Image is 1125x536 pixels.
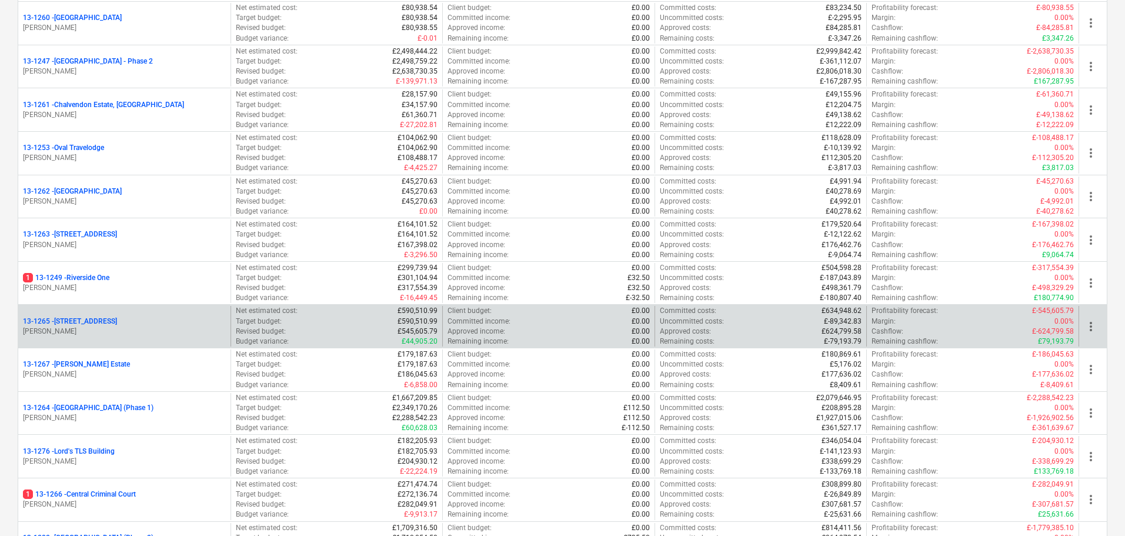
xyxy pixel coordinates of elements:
p: 0.00% [1054,317,1074,327]
p: £624,799.58 [822,327,862,337]
p: Uncommitted costs : [660,273,724,283]
p: £40,278.69 [826,187,862,197]
p: £-3,347.26 [828,34,862,44]
p: £-167,398.02 [1032,219,1074,229]
p: £-361,112.07 [820,56,862,66]
p: Client budget : [448,177,492,187]
div: 13-1267 -[PERSON_NAME] Estate[PERSON_NAME] [23,359,226,379]
p: Profitability forecast : [872,46,938,56]
p: £32.50 [627,273,650,283]
p: £40,278.62 [826,207,862,217]
p: Committed costs : [660,263,716,273]
p: Remaining costs : [660,163,715,173]
p: Uncommitted costs : [660,56,724,66]
p: Margin : [872,100,896,110]
p: Cashflow : [872,197,903,207]
p: [PERSON_NAME] [23,23,226,33]
p: Approved costs : [660,327,711,337]
span: more_vert [1084,450,1098,464]
p: [PERSON_NAME] [23,153,226,163]
p: Uncommitted costs : [660,229,724,239]
p: Revised budget : [236,153,286,163]
p: £-624,799.58 [1032,327,1074,337]
p: £2,498,444.22 [392,46,438,56]
p: £-108,488.17 [1032,133,1074,143]
p: £0.00 [632,100,650,110]
p: Target budget : [236,13,282,23]
p: £28,157.90 [402,89,438,99]
p: £0.00 [632,240,650,250]
p: Margin : [872,187,896,197]
p: £-0.01 [418,34,438,44]
p: Cashflow : [872,66,903,76]
iframe: Chat Widget [1066,480,1125,536]
p: Budget variance : [236,293,289,303]
p: Committed costs : [660,133,716,143]
p: £180,774.90 [1034,293,1074,303]
p: [PERSON_NAME] [23,413,226,423]
p: £0.00 [632,56,650,66]
p: £84,285.81 [826,23,862,33]
p: Remaining costs : [660,207,715,217]
p: £0.00 [632,306,650,316]
div: 13-1253 -Oval Travelodge[PERSON_NAME] [23,143,226,163]
p: [PERSON_NAME] [23,197,226,207]
p: 0.00% [1054,187,1074,197]
p: Remaining costs : [660,76,715,86]
p: £0.00 [632,153,650,163]
p: Committed income : [448,317,510,327]
p: [PERSON_NAME] [23,457,226,467]
p: Profitability forecast : [872,89,938,99]
p: Remaining income : [448,120,509,130]
p: Budget variance : [236,34,289,44]
p: Approved costs : [660,23,711,33]
p: Cashflow : [872,327,903,337]
span: more_vert [1084,233,1098,247]
p: Client budget : [448,3,492,13]
p: Committed income : [448,229,510,239]
p: 13-1260 - [GEOGRAPHIC_DATA] [23,13,122,23]
p: £0.00 [632,3,650,13]
p: Budget variance : [236,207,289,217]
p: £0.00 [632,120,650,130]
p: Uncommitted costs : [660,100,724,110]
p: £61,360.71 [402,110,438,120]
p: £80,938.55 [402,23,438,33]
p: 13-1261 - Chalvendon Estate, [GEOGRAPHIC_DATA] [23,100,184,110]
p: £-498,329.29 [1032,283,1074,293]
p: Approved income : [448,197,505,207]
p: 13-1263 - [STREET_ADDRESS] [23,229,117,239]
p: £-32.50 [626,293,650,303]
p: Approved income : [448,327,505,337]
p: Margin : [872,273,896,283]
p: £-176,462.76 [1032,240,1074,250]
p: 0.00% [1054,56,1074,66]
p: Committed costs : [660,3,716,13]
p: Remaining cashflow : [872,163,938,173]
p: Remaining cashflow : [872,76,938,86]
p: Uncommitted costs : [660,187,724,197]
p: Remaining costs : [660,250,715,260]
p: Remaining income : [448,207,509,217]
p: [PERSON_NAME] [23,369,226,379]
p: £83,234.50 [826,3,862,13]
p: Client budget : [448,46,492,56]
span: 1 [23,490,33,499]
span: more_vert [1084,406,1098,420]
p: £0.00 [632,143,650,153]
p: £4,992.01 [830,197,862,207]
p: £0.00 [632,34,650,44]
p: £0.00 [632,263,650,273]
p: Net estimated cost : [236,263,298,273]
p: Approved costs : [660,197,711,207]
p: £104,062.90 [398,133,438,143]
p: £-89,342.83 [824,317,862,327]
p: £0.00 [632,23,650,33]
p: Revised budget : [236,283,286,293]
p: Target budget : [236,187,282,197]
p: Committed costs : [660,306,716,316]
p: £0.00 [632,197,650,207]
p: Approved income : [448,66,505,76]
p: Revised budget : [236,23,286,33]
p: £0.00 [632,66,650,76]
